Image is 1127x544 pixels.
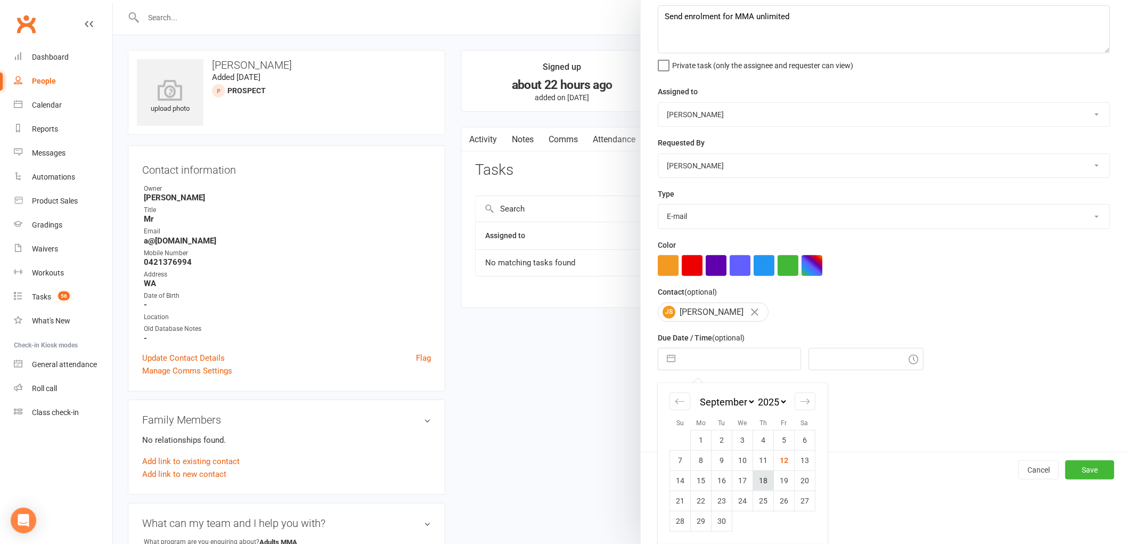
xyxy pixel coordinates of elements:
[658,303,769,322] div: [PERSON_NAME]
[712,511,732,531] td: Tuesday, September 30, 2025
[774,450,795,470] td: Friday, September 12, 2025
[732,470,753,491] td: Wednesday, September 17, 2025
[658,286,717,298] label: Contact
[658,188,674,200] label: Type
[32,221,62,229] div: Gradings
[774,470,795,491] td: Friday, September 19, 2025
[14,285,112,309] a: Tasks 56
[691,430,712,450] td: Monday, September 1, 2025
[684,288,717,296] small: (optional)
[712,470,732,491] td: Tuesday, September 16, 2025
[795,450,815,470] td: Saturday, September 13, 2025
[32,293,51,301] div: Tasks
[732,491,753,511] td: Wednesday, September 24, 2025
[801,419,808,427] small: Sa
[670,450,691,470] td: Sunday, September 7, 2025
[753,491,774,511] td: Thursday, September 25, 2025
[712,334,745,342] small: (optional)
[14,45,112,69] a: Dashboard
[670,511,691,531] td: Sunday, September 28, 2025
[58,291,70,301] span: 56
[795,491,815,511] td: Saturday, September 27, 2025
[32,245,58,253] div: Waivers
[696,419,706,427] small: Mo
[691,511,712,531] td: Monday, September 29, 2025
[1065,460,1114,480] button: Save
[781,419,787,427] small: Fr
[712,450,732,470] td: Tuesday, September 9, 2025
[658,332,745,344] label: Due Date / Time
[712,491,732,511] td: Tuesday, September 23, 2025
[658,137,705,149] label: Requested By
[14,117,112,141] a: Reports
[32,360,97,369] div: General attendance
[712,430,732,450] td: Tuesday, September 2, 2025
[32,408,79,417] div: Class check-in
[14,261,112,285] a: Workouts
[672,58,853,70] span: Private task (only the assignee and requester can view)
[32,316,70,325] div: What's New
[32,173,75,181] div: Automations
[32,269,64,277] div: Workouts
[753,450,774,470] td: Thursday, September 11, 2025
[669,393,690,410] div: Move backward to switch to the previous month.
[753,470,774,491] td: Thursday, September 18, 2025
[670,470,691,491] td: Sunday, September 14, 2025
[738,419,747,427] small: We
[691,450,712,470] td: Monday, September 8, 2025
[658,380,720,392] label: Email preferences
[14,69,112,93] a: People
[32,149,66,157] div: Messages
[32,197,78,205] div: Product Sales
[14,213,112,237] a: Gradings
[658,86,698,98] label: Assigned to
[753,430,774,450] td: Thursday, September 4, 2025
[14,237,112,261] a: Waivers
[13,11,39,37] a: Clubworx
[32,384,57,393] div: Roll call
[32,101,62,109] div: Calendar
[691,491,712,511] td: Monday, September 22, 2025
[14,401,112,425] a: Class kiosk mode
[691,470,712,491] td: Monday, September 15, 2025
[774,430,795,450] td: Friday, September 5, 2025
[658,5,1110,53] textarea: Send enrolment for MMA unlimited
[658,239,676,251] label: Color
[14,309,112,333] a: What's New
[795,430,815,450] td: Saturday, September 6, 2025
[670,491,691,511] td: Sunday, September 21, 2025
[14,165,112,189] a: Automations
[14,189,112,213] a: Product Sales
[795,470,815,491] td: Saturday, September 20, 2025
[14,93,112,117] a: Calendar
[14,141,112,165] a: Messages
[32,125,58,133] div: Reports
[718,419,725,427] small: Tu
[1018,460,1059,480] button: Cancel
[658,383,827,544] div: Calendar
[11,508,36,533] div: Open Intercom Messenger
[663,306,675,319] span: JS
[14,353,112,377] a: General attendance kiosk mode
[32,53,69,61] div: Dashboard
[759,419,767,427] small: Th
[795,393,815,410] div: Move forward to switch to the next month.
[732,430,753,450] td: Wednesday, September 3, 2025
[774,491,795,511] td: Friday, September 26, 2025
[14,377,112,401] a: Roll call
[676,419,684,427] small: Su
[32,77,56,85] div: People
[732,450,753,470] td: Wednesday, September 10, 2025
